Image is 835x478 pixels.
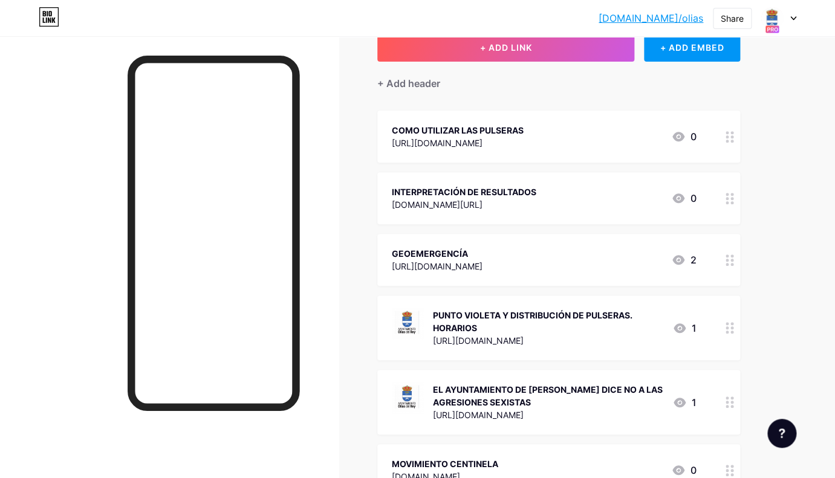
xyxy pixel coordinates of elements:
[392,308,423,339] img: PUNTO VIOLETA Y DISTRIBUCIÓN DE PULSERAS. HORARIOS
[671,191,697,205] div: 0
[721,12,744,25] div: Share
[392,260,482,273] div: [URL][DOMAIN_NAME]
[392,247,482,260] div: GEOEMERGENCÍA
[433,309,663,334] div: PUNTO VIOLETA Y DISTRIBUCIÓN DE PULSERAS. HORARIOS
[433,383,663,409] div: EL AYUNTAMIENTO DE [PERSON_NAME] DICE NO A LAS AGRESIONES SEXISTAS
[392,457,498,470] div: MOVIMIENTO CENTINELA
[377,33,634,62] button: + ADD LINK
[377,76,440,91] div: + Add header
[433,409,663,421] div: [URL][DOMAIN_NAME]
[761,7,784,30] img: administracionaglaya
[671,253,697,267] div: 2
[479,42,531,53] span: + ADD LINK
[392,186,536,198] div: INTERPRETACIÓN DE RESULTADOS
[599,11,703,25] a: [DOMAIN_NAME]/olias
[671,463,697,477] div: 0
[672,321,697,335] div: 1
[392,137,524,149] div: [URL][DOMAIN_NAME]
[671,129,697,144] div: 0
[392,198,536,211] div: [DOMAIN_NAME][URL]
[392,382,423,413] img: EL AYUNTAMIENTO DE OLIAS DEL REY DICE NO A LAS AGRESIONES SEXISTAS
[392,124,524,137] div: COMO UTILIZAR LAS PULSERAS
[433,334,663,347] div: [URL][DOMAIN_NAME]
[644,33,740,62] div: + ADD EMBED
[672,395,697,410] div: 1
